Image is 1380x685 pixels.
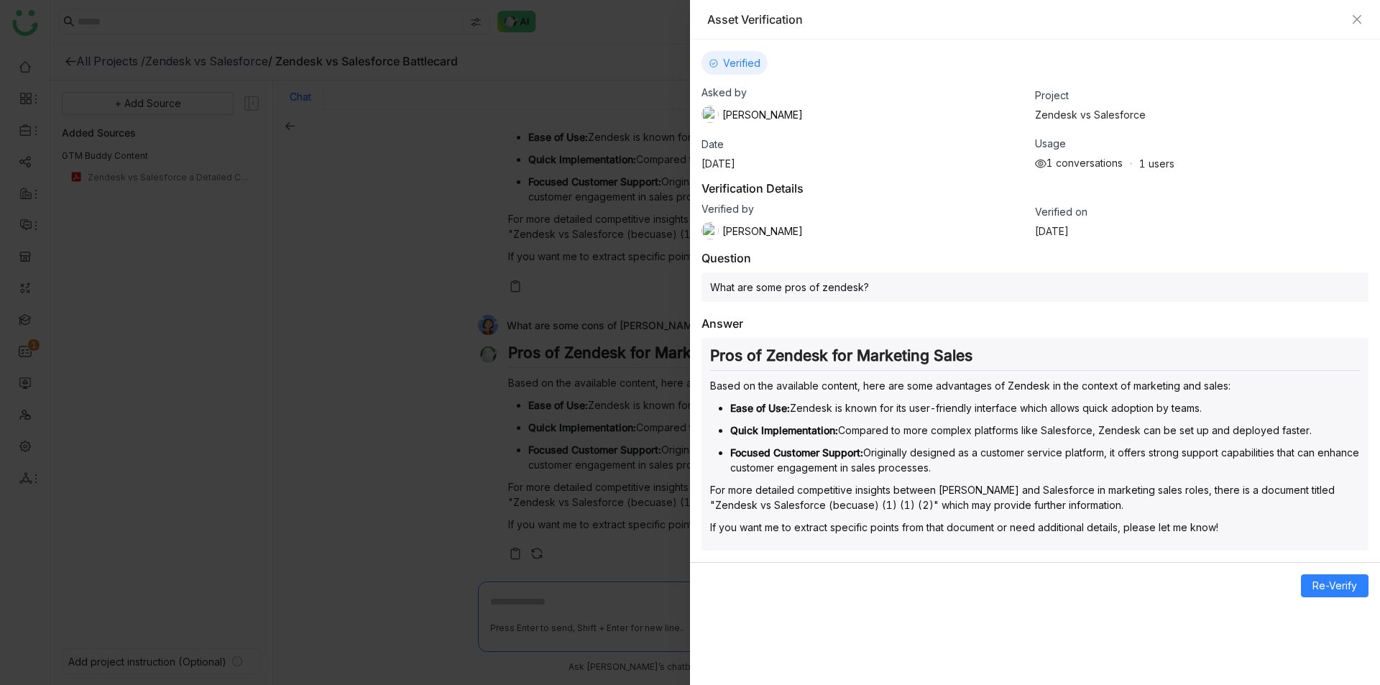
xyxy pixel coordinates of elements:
[1351,14,1363,25] button: Close
[730,400,1360,415] p: Zendesk is known for its user-friendly interface which allows quick adoption by teams.
[701,106,803,123] div: [PERSON_NAME]
[1139,157,1174,170] div: 1 users
[701,181,1368,196] div: Verification Details
[710,378,1360,393] p: Based on the available content, here are some advantages of Zendesk in the context of marketing a...
[701,316,743,331] div: Answer
[710,520,1360,535] p: If you want me to extract specific points from that document or need additional details, please l...
[701,138,724,150] span: Date
[701,222,719,239] img: 68514017512bef77ea259153
[1035,109,1146,121] span: Zendesk vs Salesforce
[707,12,1344,27] div: Asset Verification
[1035,137,1066,150] span: Usage
[1035,157,1123,170] div: 1 conversations
[710,482,1360,512] p: For more detailed competitive insights between [PERSON_NAME] and Salesforce in marketing sales ro...
[701,106,719,123] img: 68514017512bef77ea259153
[701,272,1368,302] div: What are some pros of zendesk?
[701,86,747,98] span: Asked by
[1312,578,1357,594] span: Re-Verify
[730,423,1360,438] p: Compared to more complex platforms like Salesforce, Zendesk can be set up and deployed faster.
[723,57,760,69] span: Verified
[730,424,838,436] strong: Quick Implementation:
[701,222,803,239] div: [PERSON_NAME]
[730,402,790,414] strong: Ease of Use:
[730,446,863,459] strong: Focused Customer Support:
[1035,89,1069,101] span: Project
[1035,206,1087,218] span: Verified on
[701,157,735,170] span: [DATE]
[701,251,751,265] div: Question
[1035,158,1046,170] img: views.svg
[710,346,1360,371] h2: Pros of Zendesk for Marketing Sales
[701,203,754,215] span: Verified by
[1035,225,1069,237] span: [DATE]
[1301,574,1368,597] button: Re-Verify
[730,445,1360,475] p: Originally designed as a customer service platform, it offers strong support capabilities that ca...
